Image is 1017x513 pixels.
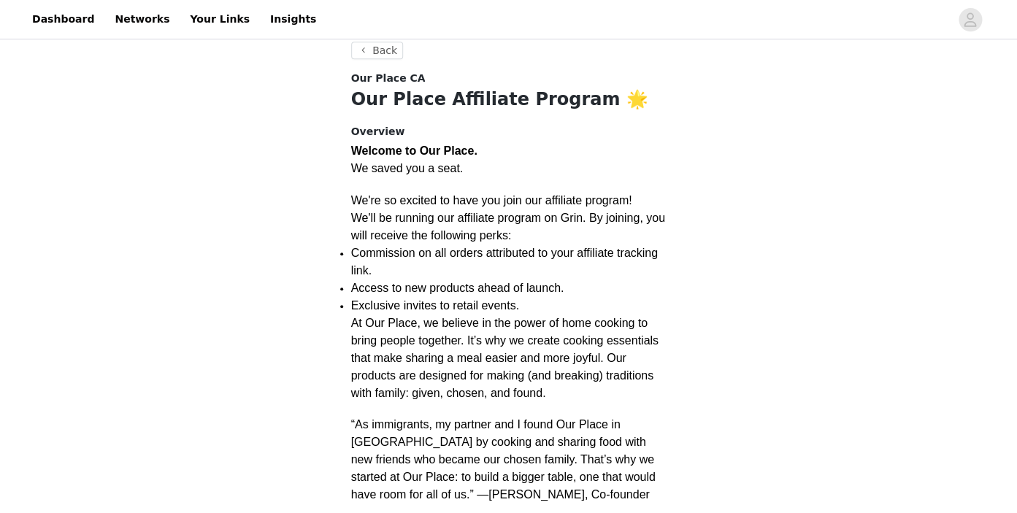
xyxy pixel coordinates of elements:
[351,194,632,207] span: We're so excited to have you join our affiliate program!
[351,162,464,174] span: We saved you a seat.
[351,212,669,242] span: We'll be running our affiliate program on Grin. By joining, you will receive the following perks:
[351,144,477,157] strong: Welcome to Our Place.
[106,3,178,36] a: Networks
[351,247,661,277] span: Commission on all orders attributed to your affiliate tracking link.
[351,282,564,294] span: Access to new products ahead of launch.
[351,71,426,86] span: Our Place CA
[351,86,667,112] h1: Our Place Affiliate Program 🌟
[23,3,103,36] a: Dashboard
[261,3,325,36] a: Insights
[351,299,519,312] span: Exclusive invites to retail events.
[963,8,977,31] div: avatar
[351,317,662,399] span: At Our Place, we believe in the power of home cooking to bring people together. It’s why we creat...
[351,124,667,139] h4: Overview
[181,3,258,36] a: Your Links
[351,42,404,59] button: Back
[351,418,659,501] span: “As immigrants, my partner and I found Our Place in [GEOGRAPHIC_DATA] by cooking and sharing food...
